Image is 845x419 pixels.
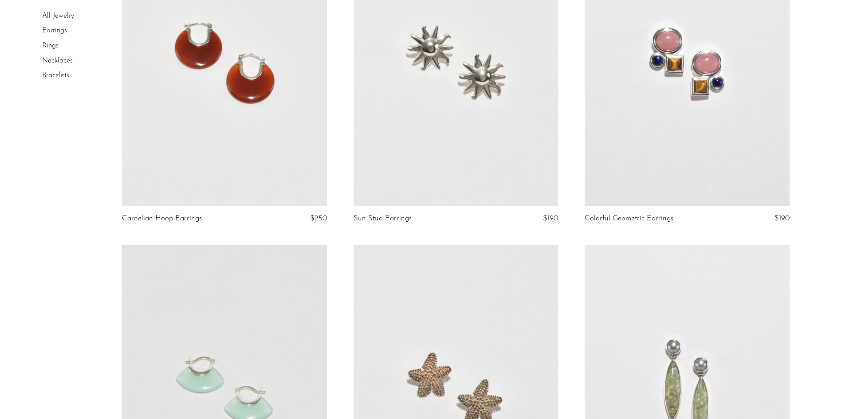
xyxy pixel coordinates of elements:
[42,57,73,64] a: Necklaces
[585,215,673,223] a: Colorful Geometric Earrings
[42,27,67,35] a: Earrings
[122,215,202,223] a: Carnelian Hoop Earrings
[42,72,69,79] a: Bracelets
[354,215,412,223] a: Sun Stud Earrings
[774,215,790,222] span: $190
[42,12,74,20] a: All Jewelry
[543,215,558,222] span: $190
[42,42,59,49] a: Rings
[310,215,327,222] span: $250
